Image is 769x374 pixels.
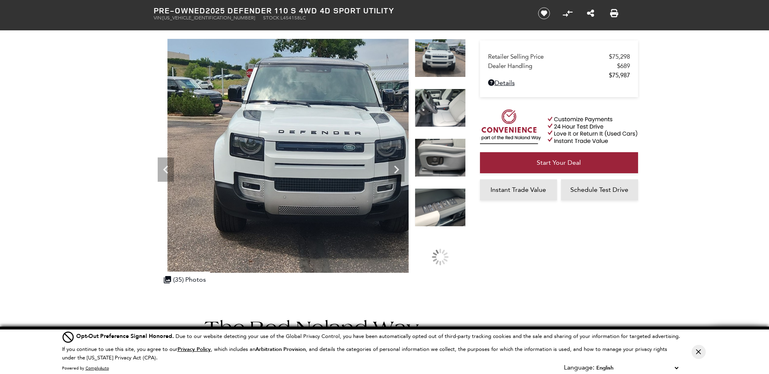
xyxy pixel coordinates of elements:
span: Stock: [263,15,281,21]
img: Used 2025 Fuji White Land Rover S image 17 [415,138,466,177]
span: Start Your Deal [537,159,581,166]
button: Compare vehicle [561,7,574,19]
div: (35) Photos [160,272,210,287]
button: Save vehicle [535,7,553,20]
button: Close Button [692,345,706,359]
a: Privacy Policy [178,346,211,352]
strong: Arbitration Provision [255,346,306,353]
div: Previous [158,157,174,182]
span: Instant Trade Value [491,186,546,193]
span: $75,987 [609,72,630,79]
div: Next [388,157,405,182]
a: Share this Pre-Owned 2025 Defender 110 S 4WD 4D Sport Utility [587,8,594,18]
img: Used 2025 Fuji White Land Rover S image 18 [415,188,466,227]
img: Used 2025 Fuji White Land Rover S image 15 [154,39,494,273]
span: $75,298 [609,53,630,60]
select: Language Select [594,363,680,372]
span: Retailer Selling Price [488,53,609,60]
span: $689 [617,62,630,70]
a: Dealer Handling $689 [488,62,630,70]
a: $75,987 [488,72,630,79]
strong: Pre-Owned [154,5,206,16]
a: Print this Pre-Owned 2025 Defender 110 S 4WD 4D Sport Utility [610,8,618,18]
span: Schedule Test Drive [570,186,628,193]
a: Schedule Test Drive [561,179,638,200]
p: If you continue to use this site, you agree to our , which includes an , and details the categori... [62,346,667,361]
a: ComplyAuto [86,365,109,371]
div: Due to our website detecting your use of the Global Privacy Control, you have been automatically ... [76,332,680,340]
span: Opt-Out Preference Signal Honored . [76,332,176,340]
a: Instant Trade Value [480,179,557,200]
img: Used 2025 Fuji White Land Rover S image 16 [415,89,466,127]
h1: 2025 Defender 110 S 4WD 4D Sport Utility [154,6,525,15]
a: Retailer Selling Price $75,298 [488,53,630,60]
span: L454158LC [281,15,306,21]
div: Powered by [62,366,109,371]
span: VIN: [154,15,163,21]
span: [US_VEHICLE_IDENTIFICATION_NUMBER] [163,15,255,21]
span: Dealer Handling [488,62,617,70]
div: Language: [564,364,594,371]
a: Start Your Deal [480,152,638,173]
img: Used 2025 Fuji White Land Rover S image 15 [415,39,466,77]
a: Details [488,79,630,87]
